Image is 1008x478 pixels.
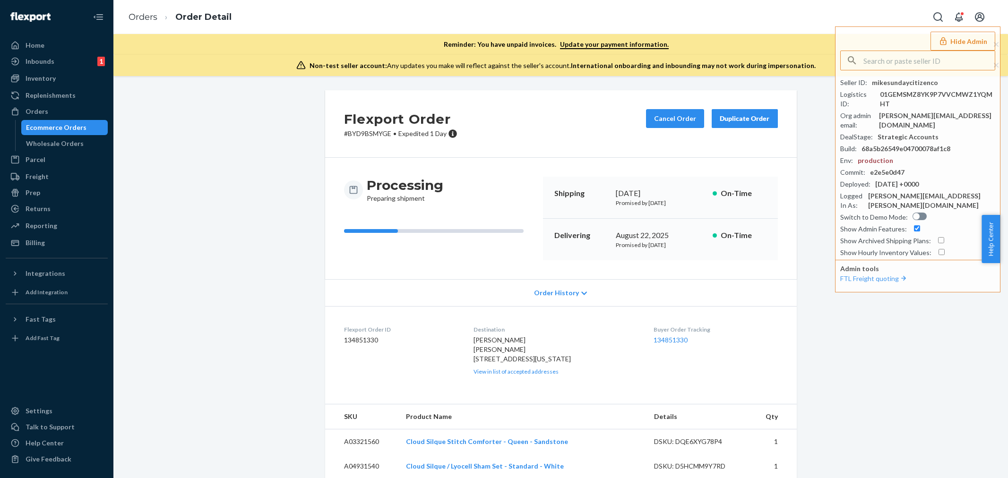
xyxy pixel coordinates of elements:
dt: Buyer Order Tracking [654,325,778,333]
th: Qty [750,404,796,429]
button: Open Search Box [929,8,948,26]
th: Details [646,404,750,429]
div: e2e5e0d47 [870,168,905,177]
div: DSKU: DQE6XYG78P4 [654,437,743,446]
div: DSKU: D5HCMM9Y7RD [654,461,743,471]
a: Cloud Silque Stitch Comforter - Queen - Sandstone [406,437,568,445]
button: Hide Admin [930,32,995,51]
a: Home [6,38,108,53]
div: Show Archived Shipping Plans : [840,236,931,246]
div: Strategic Accounts [878,132,939,142]
p: Promised by [DATE] [616,241,705,249]
button: Open notifications [949,8,968,26]
td: 1 [750,429,796,454]
input: Search or paste seller ID [863,51,995,70]
span: International onboarding and inbounding may not work during impersonation. [571,61,816,69]
button: Duplicate Order [712,109,778,128]
div: Orders [26,107,48,116]
h3: Processing [367,177,443,194]
a: Add Integration [6,285,108,300]
p: Promised by [DATE] [616,199,705,207]
h2: Flexport Order [344,109,457,129]
div: August 22, 2025 [616,230,705,241]
div: Talk to Support [26,422,75,432]
a: Reporting [6,218,108,233]
div: 68a5b26549e04700078af1c8 [862,144,950,154]
button: Fast Tags [6,312,108,327]
div: Help Center [26,438,64,448]
a: Cloud Silque / Lyocell Sham Set - Standard - White [406,462,564,470]
div: Integrations [26,269,65,278]
div: Billing [26,238,45,248]
div: Show Hourly Inventory Values : [840,248,931,257]
div: [DATE] +0000 [875,179,919,189]
a: Inbounds1 [6,54,108,69]
a: Update your payment information. [560,40,669,49]
p: Admin tools [840,264,995,273]
p: Delivering [554,230,608,241]
span: Expedited 1 Day [398,129,447,137]
div: Add Integration [26,288,68,296]
div: Parcel [26,155,45,164]
div: [PERSON_NAME][EMAIL_ADDRESS][PERSON_NAME][DOMAIN_NAME] [868,191,995,210]
div: Freight [26,172,49,181]
a: Ecommerce Orders [21,120,108,135]
div: Returns [26,204,51,213]
div: Ecommerce Orders [26,123,86,132]
span: [PERSON_NAME] [PERSON_NAME] [STREET_ADDRESS][US_STATE] [474,336,571,363]
div: Preparing shipment [367,177,443,203]
th: SKU [325,404,398,429]
div: Settings [26,406,52,416]
a: Returns [6,201,108,216]
span: Order History [534,288,579,298]
a: View in list of accepted addresses [474,368,559,375]
a: Orders [6,104,108,119]
iframe: Opens a widget where you can chat to one of our agents [948,450,999,473]
div: Commit : [840,168,865,177]
a: Prep [6,185,108,200]
a: Order Detail [175,12,232,22]
a: Freight [6,169,108,184]
a: FTL Freight quoting [840,274,908,282]
button: Help Center [982,215,1000,263]
span: • [393,129,396,137]
a: Inventory [6,71,108,86]
div: Env : [840,156,853,165]
div: Build : [840,144,857,154]
p: # BYD9BSMYGE [344,129,457,138]
a: Wholesale Orders [21,136,108,151]
a: Billing [6,235,108,250]
div: Reporting [26,221,57,230]
dd: 134851330 [344,335,458,345]
button: Cancel Order [646,109,704,128]
div: Prep [26,188,40,197]
button: Close Navigation [89,8,108,26]
div: DealStage : [840,132,873,142]
div: Fast Tags [26,315,56,324]
a: Settings [6,403,108,418]
div: [DATE] [616,188,705,199]
div: Logged In As : [840,191,863,210]
div: 01GEMSMZ8YK9P7VVCMWZ1YQMHT [880,90,995,109]
a: Orders [129,12,157,22]
a: Add Fast Tag [6,331,108,346]
p: Reminder: You have unpaid invoices. [444,40,669,49]
div: [PERSON_NAME][EMAIL_ADDRESS][DOMAIN_NAME] [879,111,995,130]
button: Open account menu [970,8,989,26]
dt: Destination [474,325,638,333]
div: Logistics ID : [840,90,875,109]
div: Seller ID : [840,78,867,87]
div: Switch to Demo Mode : [840,213,908,222]
div: Inbounds [26,57,54,66]
img: Flexport logo [10,12,51,22]
p: On-Time [721,188,767,199]
td: A03321560 [325,429,398,454]
div: Wholesale Orders [26,139,84,148]
dt: Flexport Order ID [344,325,458,333]
div: Duplicate Order [720,114,770,123]
th: Product Name [398,404,646,429]
button: Talk to Support [6,419,108,435]
span: Non-test seller account: [310,61,387,69]
div: Home [26,41,44,50]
